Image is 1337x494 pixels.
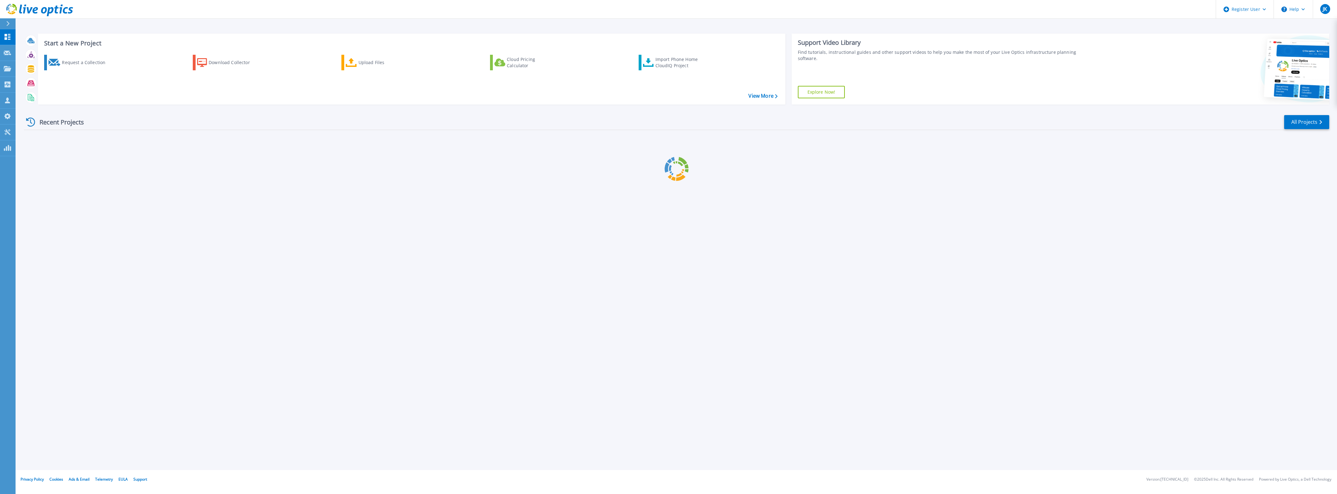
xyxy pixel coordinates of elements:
[193,55,262,70] a: Download Collector
[1323,7,1327,12] span: JK
[62,56,112,69] div: Request a Collection
[1194,478,1253,482] li: © 2025 Dell Inc. All Rights Reserved
[798,39,1080,47] div: Support Video Library
[1259,478,1331,482] li: Powered by Live Optics, a Dell Technology
[49,477,63,482] a: Cookies
[359,56,408,69] div: Upload Files
[341,55,411,70] a: Upload Files
[44,40,777,47] h3: Start a New Project
[21,477,44,482] a: Privacy Policy
[118,477,128,482] a: EULA
[209,56,258,69] div: Download Collector
[748,93,777,99] a: View More
[24,114,92,130] div: Recent Projects
[95,477,113,482] a: Telemetry
[1146,478,1188,482] li: Version: [TECHNICAL_ID]
[69,477,90,482] a: Ads & Email
[507,56,557,69] div: Cloud Pricing Calculator
[490,55,559,70] a: Cloud Pricing Calculator
[44,55,113,70] a: Request a Collection
[133,477,147,482] a: Support
[1284,115,1329,129] a: All Projects
[655,56,704,69] div: Import Phone Home CloudIQ Project
[798,86,845,98] a: Explore Now!
[798,49,1080,62] div: Find tutorials, instructional guides and other support videos to help you make the most of your L...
